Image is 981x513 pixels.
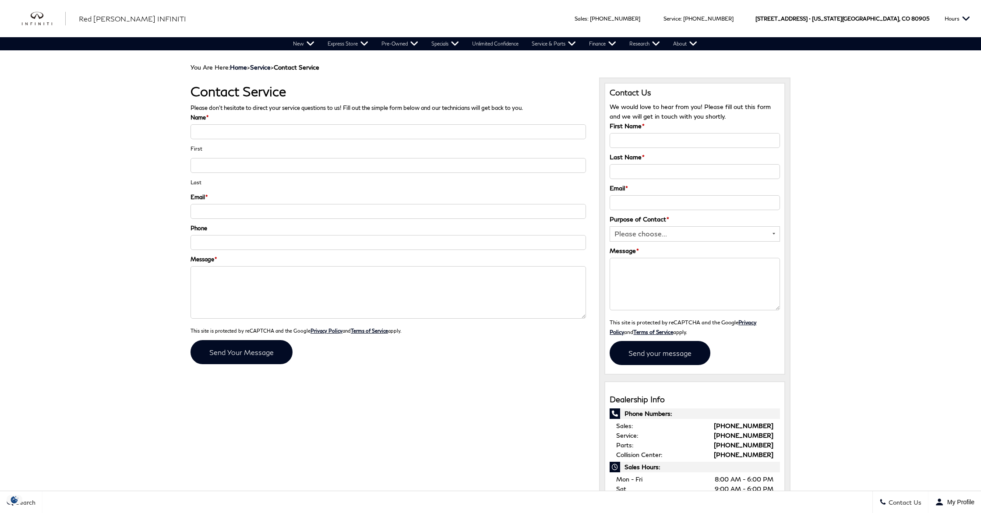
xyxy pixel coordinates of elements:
[587,15,589,22] span: :
[610,408,780,419] span: Phone Numbers:
[191,124,586,139] input: First name
[525,37,582,50] a: Service & Parts
[610,319,756,335] small: This site is protected by reCAPTCHA and the Google and apply.
[683,15,734,22] a: [PHONE_NUMBER]
[191,328,402,334] small: This site is protected by reCAPTCHA and the Google and apply.
[610,246,639,256] label: Message
[715,484,773,494] span: 9:00 AM - 6:00 PM
[610,103,771,120] span: We would love to hear from you! Please fill out this form and we will get in touch with you shortly.
[250,63,271,71] a: Service
[616,451,662,458] span: Collision Center:
[616,485,626,492] span: Sat
[191,84,586,98] h1: Contact Service
[230,63,247,71] a: Home
[623,37,667,50] a: Research
[22,12,66,26] a: infiniti
[681,15,682,22] span: :
[616,475,642,483] span: Mon - Fri
[230,63,319,71] span: >
[610,121,645,131] label: First Name
[191,144,202,154] label: First
[714,422,773,429] a: [PHONE_NUMBER]
[928,491,981,513] button: Open user profile menu
[250,63,319,71] span: >
[79,14,186,23] span: Red [PERSON_NAME] INFINITI
[616,432,638,439] span: Service:
[944,499,974,506] span: My Profile
[191,223,207,233] label: Phone
[610,88,780,98] h3: Contact Us
[79,14,186,24] a: Red [PERSON_NAME] INFINITI
[191,63,319,71] span: You Are Here:
[191,112,208,122] label: Name
[375,37,425,50] a: Pre-Owned
[191,254,217,264] label: Message
[14,499,35,506] span: Search
[633,329,673,335] a: Terms of Service
[610,214,669,224] label: Purpose of Contact
[610,183,628,193] label: Email
[22,12,66,26] img: INFINITI
[466,37,525,50] a: Unlimited Confidence
[286,37,321,50] a: New
[714,432,773,439] a: [PHONE_NUMBER]
[714,441,773,449] a: [PHONE_NUMBER]
[311,328,342,334] a: Privacy Policy
[755,15,929,22] a: [STREET_ADDRESS] • [US_STATE][GEOGRAPHIC_DATA], CO 80905
[321,37,375,50] a: Express Store
[610,341,710,365] input: Send your message
[610,395,780,404] h3: Dealership Info
[191,158,586,173] input: Last name
[886,499,921,506] span: Contact Us
[714,451,773,458] a: [PHONE_NUMBER]
[575,15,587,22] span: Sales
[191,63,790,71] div: Breadcrumbs
[616,422,633,429] span: Sales:
[191,340,293,364] input: Send Your Message
[425,37,466,50] a: Specials
[191,192,208,202] label: Email
[590,15,640,22] a: [PHONE_NUMBER]
[667,37,704,50] a: About
[274,63,319,71] strong: Contact Service
[616,441,633,449] span: Parts:
[582,37,623,50] a: Finance
[286,37,704,50] nav: Main Navigation
[610,319,756,335] a: Privacy Policy
[4,495,25,504] section: Click to Open Cookie Consent Modal
[663,15,681,22] span: Service
[351,328,388,334] a: Terms of Service
[4,495,25,504] img: Opt-Out Icon
[191,104,523,111] span: Please don't hesitate to direct your service questions to us! Fill out the simple form below and ...
[610,152,645,162] label: Last Name
[191,178,201,187] label: Last
[610,462,780,472] span: Sales Hours:
[715,474,773,484] span: 8:00 AM - 6:00 PM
